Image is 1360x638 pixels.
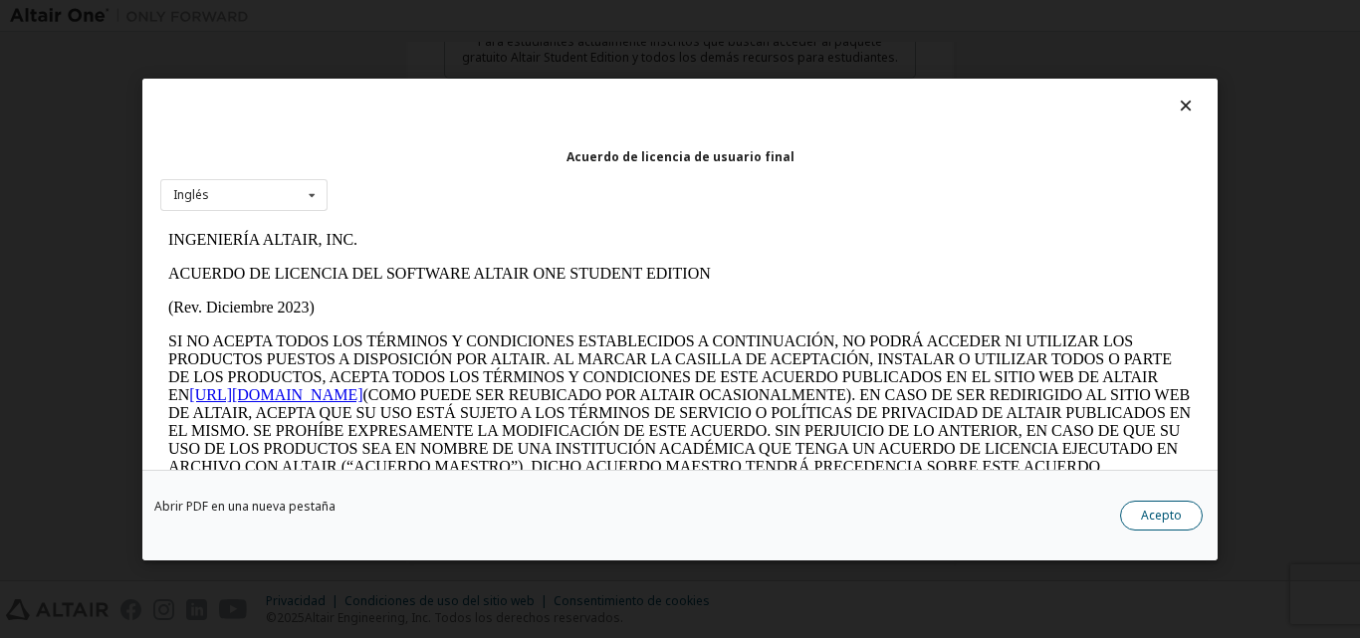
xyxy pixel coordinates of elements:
[154,500,336,512] a: Abrir PDF en una nueva pestaña
[8,42,551,59] font: ACUERDO DE LICENCIA DEL SOFTWARE ALTAIR ONE STUDENT EDITION
[173,186,209,203] font: Inglés
[1141,506,1182,523] font: Acepto
[29,163,202,180] a: [URL][DOMAIN_NAME]
[154,497,336,514] font: Abrir PDF en una nueva pestaña
[8,269,1009,357] font: Este Acuerdo de Licencia del Software Altair One Student Edition (el "Acuerdo") se celebra entre ...
[567,147,794,164] font: Acuerdo de licencia de usuario final
[8,76,154,93] font: (Rev. Diciembre 2023)
[8,109,1012,180] font: SI NO ACEPTA TODOS LOS TÉRMINOS Y CONDICIONES ESTABLECIDOS A CONTINUACIÓN, NO PODRÁ ACCEDER NI UT...
[1120,500,1203,530] button: Acepto
[8,163,1030,252] font: (COMO PUEDE SER REUBICADO POR ALTAIR OCASIONALMENTE). EN CASO DE SER REDIRIGIDO AL SITIO WEB DE A...
[8,8,197,25] font: INGENIERÍA ALTAIR, INC.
